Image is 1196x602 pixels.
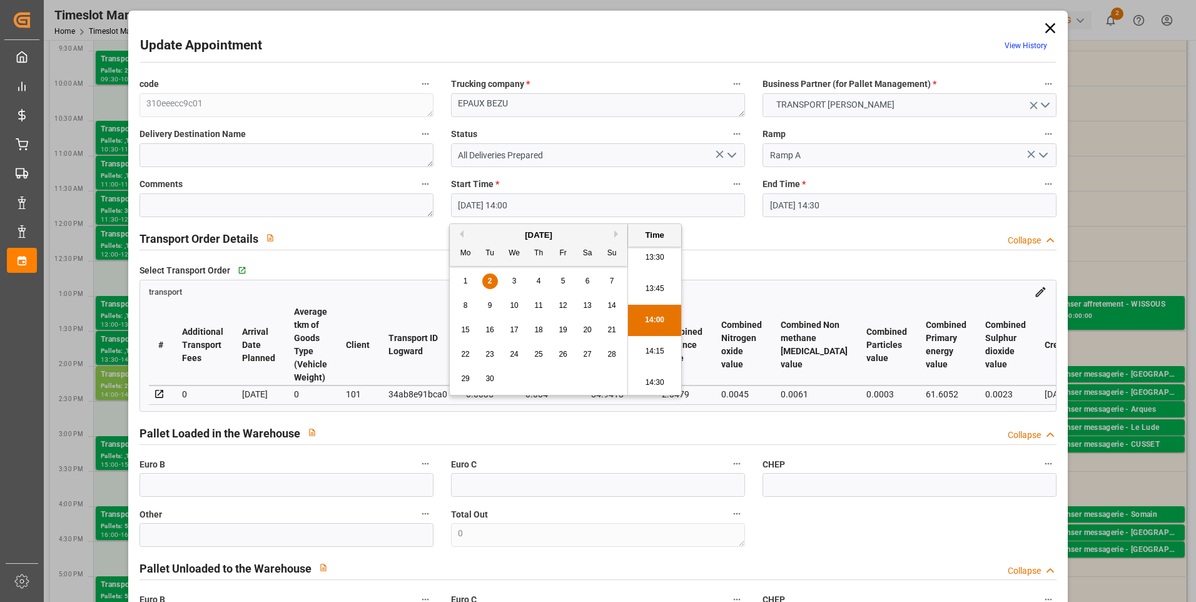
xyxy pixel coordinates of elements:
[712,305,771,385] th: Combined Nitrogen oxide value
[531,273,547,289] div: Choose Thursday, September 4th, 2025
[722,146,741,165] button: open menu
[559,301,567,310] span: 12
[1008,429,1041,442] div: Collapse
[173,305,233,385] th: Additional Transport Fees
[763,78,936,91] span: Business Partner (for Pallet Management)
[763,143,1057,167] input: Type to search/select
[781,387,848,402] div: 0.0061
[139,508,162,521] span: Other
[139,78,159,91] span: code
[312,556,335,579] button: View description
[604,273,620,289] div: Choose Sunday, September 7th, 2025
[555,347,571,362] div: Choose Friday, September 26th, 2025
[464,301,468,310] span: 8
[1040,456,1057,472] button: CHEP
[510,301,518,310] span: 10
[458,347,474,362] div: Choose Monday, September 22nd, 2025
[534,301,542,310] span: 11
[763,193,1057,217] input: DD-MM-YYYY HH:MM
[604,347,620,362] div: Choose Sunday, September 28th, 2025
[242,387,275,402] div: [DATE]
[451,458,477,471] span: Euro C
[763,458,785,471] span: CHEP
[507,246,522,262] div: We
[607,301,616,310] span: 14
[485,325,494,334] span: 16
[604,322,620,338] div: Choose Sunday, September 21st, 2025
[461,374,469,383] span: 29
[926,387,966,402] div: 61.6052
[1045,387,1106,402] div: [DATE] 11:19:50
[583,301,591,310] span: 13
[580,273,595,289] div: Choose Saturday, September 6th, 2025
[507,298,522,314] div: Choose Wednesday, September 10th, 2025
[482,371,498,387] div: Choose Tuesday, September 30th, 2025
[580,246,595,262] div: Sa
[258,226,282,250] button: View description
[488,277,492,285] span: 2
[507,322,522,338] div: Choose Wednesday, September 17th, 2025
[451,78,530,91] span: Trucking company
[580,322,595,338] div: Choose Saturday, September 20th, 2025
[139,425,300,442] h2: Pallet Loaded in the Warehouse
[417,176,433,192] button: Comments
[337,305,379,385] th: Client
[451,178,499,191] span: Start Time
[482,273,498,289] div: Choose Tuesday, September 2nd, 2025
[149,305,173,385] th: #
[1035,305,1115,385] th: Created At
[628,367,681,399] li: 14:30
[140,36,262,56] h2: Update Appointment
[149,287,182,297] span: transport
[531,298,547,314] div: Choose Thursday, September 11th, 2025
[583,325,591,334] span: 20
[149,286,182,296] a: transport
[607,325,616,334] span: 21
[451,128,477,141] span: Status
[285,305,337,385] th: Average tkm of Goods Type (Vehicle Weight)
[585,277,590,285] span: 6
[1040,176,1057,192] button: End Time *
[461,350,469,359] span: 22
[458,371,474,387] div: Choose Monday, September 29th, 2025
[729,506,745,522] button: Total Out
[451,508,488,521] span: Total Out
[139,560,312,577] h2: Pallet Unloaded to the Warehouse
[139,93,433,117] textarea: 310eeecc9c01
[580,298,595,314] div: Choose Saturday, September 13th, 2025
[294,387,327,402] div: 0
[510,325,518,334] span: 17
[507,273,522,289] div: Choose Wednesday, September 3rd, 2025
[388,387,447,402] div: 34ab8e91bca0
[614,230,622,238] button: Next Month
[555,322,571,338] div: Choose Friday, September 19th, 2025
[610,277,614,285] span: 7
[607,350,616,359] span: 28
[1033,146,1052,165] button: open menu
[461,325,469,334] span: 15
[531,347,547,362] div: Choose Thursday, September 25th, 2025
[456,230,464,238] button: Previous Month
[510,350,518,359] span: 24
[628,242,681,273] li: 13:30
[976,305,1035,385] th: Combined Sulphur dioxide value
[417,126,433,142] button: Delivery Destination Name
[763,93,1057,117] button: open menu
[763,178,806,191] span: End Time
[729,176,745,192] button: Start Time *
[537,277,541,285] span: 4
[451,193,745,217] input: DD-MM-YYYY HH:MM
[417,76,433,92] button: code
[1040,126,1057,142] button: Ramp
[555,273,571,289] div: Choose Friday, September 5th, 2025
[866,387,907,402] div: 0.0003
[729,456,745,472] button: Euro C
[485,350,494,359] span: 23
[182,387,223,402] div: 0
[534,350,542,359] span: 25
[458,273,474,289] div: Choose Monday, September 1st, 2025
[1008,234,1041,247] div: Collapse
[580,347,595,362] div: Choose Saturday, September 27th, 2025
[631,229,678,242] div: Time
[417,506,433,522] button: Other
